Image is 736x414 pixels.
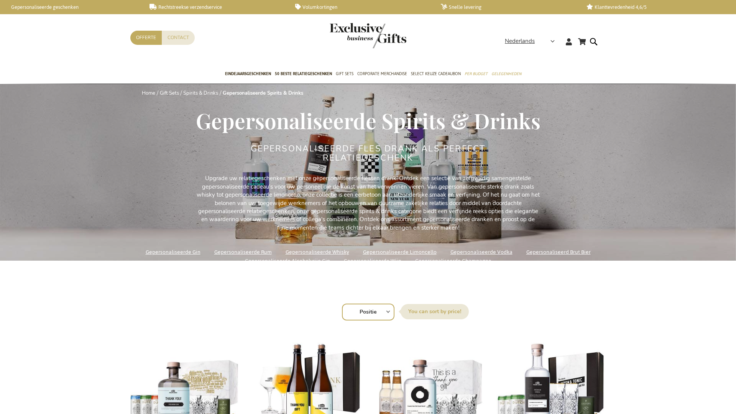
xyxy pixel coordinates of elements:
[336,65,353,84] a: Gift Sets
[401,304,469,319] label: Sorteer op
[363,247,437,257] a: Gepersonaliseerde Limoncello
[357,65,407,84] a: Corporate Merchandise
[214,247,272,257] a: Gepersonaliseerde Rum
[130,31,162,45] a: Offerte
[196,106,540,135] span: Gepersonaliseerde Spirits & Drinks
[286,247,349,257] a: Gepersonaliseerde Whisky
[411,65,461,84] a: Select Keuze Cadeaubon
[357,70,407,78] span: Corporate Merchandise
[225,70,271,78] span: Eindejaarsgeschenken
[142,90,155,97] a: Home
[336,70,353,78] span: Gift Sets
[344,256,401,266] a: Gepersonaliseerde Wijn
[415,256,491,266] a: Gepersonaliseerde Champagne
[183,90,218,97] a: Spirits & Drinks
[146,247,200,257] a: Gepersonaliseerde Gin
[245,256,330,266] a: Gepersonaliseerde Alcoholvrije Gin
[160,90,179,97] a: Gift Sets
[223,90,303,97] strong: Gepersonaliseerde Spirits & Drinks
[465,65,488,84] a: Per Budget
[4,4,137,10] a: Gepersonaliseerde geschenken
[295,4,429,10] a: Volumkortingen
[450,247,513,257] a: Gepersonaliseerde Vodka
[491,70,521,78] span: Gelegenheden
[162,31,195,45] a: Contact
[225,65,271,84] a: Eindejaarsgeschenken
[491,65,521,84] a: Gelegenheden
[224,144,512,163] h2: Gepersonaliseerde fles drank als perfect relatiegeschenk
[330,23,368,48] a: store logo
[586,4,720,10] a: Klanttevredenheid 4,6/5
[505,37,535,46] span: Nederlands
[149,4,283,10] a: Rechtstreekse verzendservice
[195,174,540,232] p: Upgrade uw relatiegeschenken met onze gepersonaliseerde flessen drank. Ontdek een selectie van zo...
[275,70,332,78] span: 50 beste relatiegeschenken
[441,4,574,10] a: Snelle levering
[465,70,488,78] span: Per Budget
[330,23,406,48] img: Exclusive Business gifts logo
[526,247,591,257] a: Gepersonaliseerd Brut Bier
[275,65,332,84] a: 50 beste relatiegeschenken
[411,70,461,78] span: Select Keuze Cadeaubon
